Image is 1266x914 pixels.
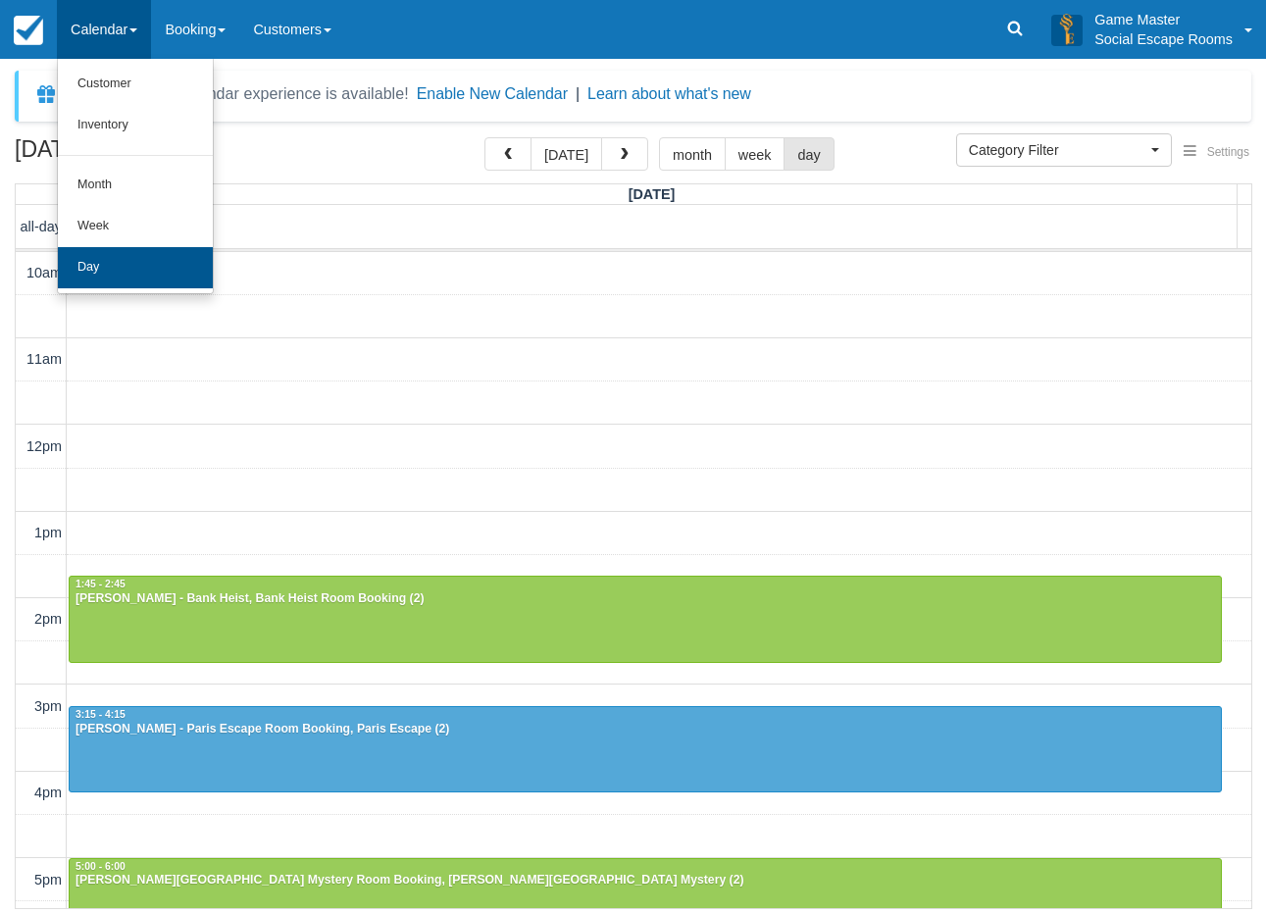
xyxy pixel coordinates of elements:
[66,82,409,106] div: A new Booking Calendar experience is available!
[26,351,62,367] span: 11am
[34,698,62,714] span: 3pm
[531,137,602,171] button: [DATE]
[1094,29,1233,49] p: Social Escape Rooms
[75,591,1216,607] div: [PERSON_NAME] - Bank Heist, Bank Heist Room Booking (2)
[58,165,213,206] a: Month
[76,861,126,872] span: 5:00 - 6:00
[69,576,1222,662] a: 1:45 - 2:45[PERSON_NAME] - Bank Heist, Bank Heist Room Booking (2)
[969,140,1146,160] span: Category Filter
[58,206,213,247] a: Week
[784,137,834,171] button: day
[34,785,62,800] span: 4pm
[1172,138,1261,167] button: Settings
[15,137,263,174] h2: [DATE]
[58,247,213,288] a: Day
[34,525,62,540] span: 1pm
[629,186,676,202] span: [DATE]
[34,872,62,888] span: 5pm
[58,64,213,105] a: Customer
[956,133,1172,167] button: Category Filter
[576,85,580,102] span: |
[34,611,62,627] span: 2pm
[14,16,43,45] img: checkfront-main-nav-mini-logo.png
[75,722,1216,737] div: [PERSON_NAME] - Paris Escape Room Booking, Paris Escape (2)
[21,219,62,234] span: all-day
[1051,14,1083,45] img: A3
[587,85,751,102] a: Learn about what's new
[76,579,126,589] span: 1:45 - 2:45
[417,84,568,104] button: Enable New Calendar
[76,709,126,720] span: 3:15 - 4:15
[26,265,62,280] span: 10am
[69,706,1222,792] a: 3:15 - 4:15[PERSON_NAME] - Paris Escape Room Booking, Paris Escape (2)
[1207,145,1249,159] span: Settings
[1094,10,1233,29] p: Game Master
[75,873,1216,889] div: [PERSON_NAME][GEOGRAPHIC_DATA] Mystery Room Booking, [PERSON_NAME][GEOGRAPHIC_DATA] Mystery (2)
[57,59,214,294] ul: Calendar
[26,438,62,454] span: 12pm
[659,137,726,171] button: month
[725,137,785,171] button: week
[58,105,213,146] a: Inventory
